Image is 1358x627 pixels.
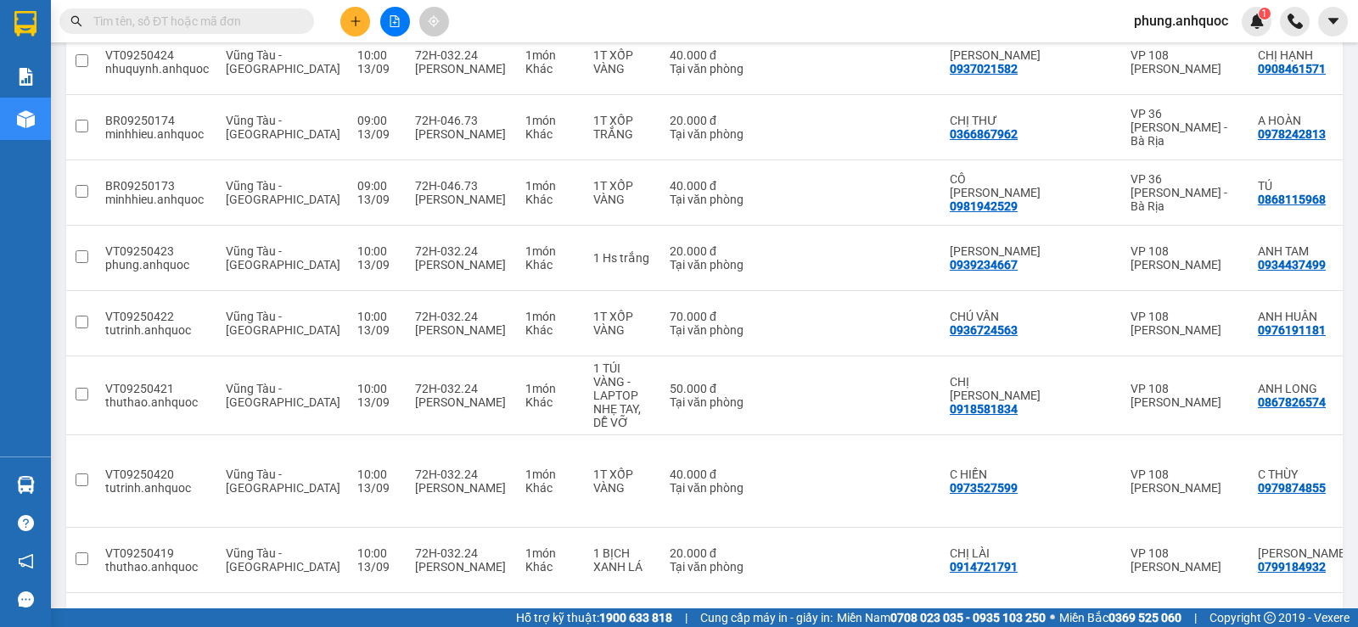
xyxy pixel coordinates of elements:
[950,546,1041,560] div: CHỊ LÀI
[1258,323,1326,337] div: 0976191181
[593,546,653,574] div: 1 BỊCH XANH LÁ
[357,258,398,272] div: 13/09
[1249,14,1265,29] img: icon-new-feature
[226,48,340,76] span: Vũng Tàu - [GEOGRAPHIC_DATA]
[93,12,294,31] input: Tìm tên, số ĐT hoặc mã đơn
[1108,611,1181,624] strong: 0369 525 060
[1258,127,1326,141] div: 0978242813
[525,114,576,127] div: 1 món
[357,62,398,76] div: 13/09
[226,310,340,337] span: Vũng Tàu - [GEOGRAPHIC_DATA]
[419,7,449,36] button: aim
[105,62,209,76] div: nhuquynh.anhquoc
[162,96,299,120] div: 0934437499
[670,382,746,395] div: 50.000 đ
[525,546,576,560] div: 1 món
[415,323,508,337] div: [PERSON_NAME]
[14,76,150,99] div: 0939234667
[525,244,576,258] div: 1 món
[685,608,687,627] span: |
[1131,48,1241,76] div: VP 108 [PERSON_NAME]
[357,481,398,495] div: 13/09
[415,258,508,272] div: [PERSON_NAME]
[105,244,209,258] div: VT09250423
[593,467,653,495] div: 1T XỐP VÀNG
[1258,244,1349,258] div: ANH TAM
[357,179,398,193] div: 09:00
[1131,382,1241,409] div: VP 108 [PERSON_NAME]
[950,481,1018,495] div: 0973527599
[1050,614,1055,621] span: ⚪️
[1258,258,1326,272] div: 0934437499
[525,127,576,141] div: Khác
[105,382,209,395] div: VT09250421
[105,193,209,206] div: minhhieu.anhquoc
[1131,467,1241,495] div: VP 108 [PERSON_NAME]
[357,114,398,127] div: 09:00
[593,361,653,402] div: 1 TÚI VÀNG - LAPTOP
[670,395,746,409] div: Tại văn phòng
[1258,467,1349,481] div: C THÙY
[593,179,653,206] div: 1T XỐP VÀNG
[950,375,1041,402] div: CHỊ NGOAN
[593,114,653,141] div: 1T XỐP TRẮNG
[950,467,1041,481] div: C HIỀN
[415,467,508,481] div: 72H-032.24
[357,48,398,62] div: 10:00
[226,467,340,495] span: Vũng Tàu - [GEOGRAPHIC_DATA]
[525,193,576,206] div: Khác
[525,310,576,323] div: 1 món
[525,179,576,193] div: 1 món
[105,560,209,574] div: thuthao.anhquoc
[357,127,398,141] div: 13/09
[525,382,576,395] div: 1 món
[226,114,340,141] span: Vũng Tàu - [GEOGRAPHIC_DATA]
[415,546,508,560] div: 72H-032.24
[1318,7,1348,36] button: caret-down
[593,48,653,76] div: 1T XỐP VÀNG
[950,172,1041,199] div: CÔ KIM
[950,244,1041,258] div: ANH LINH
[1326,14,1341,29] span: caret-down
[670,127,746,141] div: Tại văn phòng
[950,258,1018,272] div: 0939234667
[105,323,209,337] div: tutrinh.anhquoc
[162,14,299,76] div: VP 184 [PERSON_NAME] - HCM
[1258,48,1349,62] div: CHỊ HẠNH
[1259,8,1271,20] sup: 1
[340,7,370,36] button: plus
[226,546,340,574] span: Vũng Tàu - [GEOGRAPHIC_DATA]
[1131,107,1241,148] div: VP 36 [PERSON_NAME] - Bà Rịa
[415,481,508,495] div: [PERSON_NAME]
[357,546,398,560] div: 10:00
[525,560,576,574] div: Khác
[1131,172,1241,213] div: VP 36 [PERSON_NAME] - Bà Rịa
[18,591,34,607] span: message
[105,395,209,409] div: thuthao.anhquoc
[357,244,398,258] div: 10:00
[14,55,150,76] div: [PERSON_NAME]
[14,16,41,34] span: Gửi:
[670,179,746,193] div: 40.000 đ
[162,16,203,34] span: Nhận:
[357,382,398,395] div: 10:00
[389,15,401,27] span: file-add
[950,560,1018,574] div: 0914721791
[1264,612,1276,624] span: copyright
[1258,179,1349,193] div: TÚ
[415,62,508,76] div: [PERSON_NAME]
[670,323,746,337] div: Tại văn phòng
[18,515,34,531] span: question-circle
[670,244,746,258] div: 20.000 đ
[1258,395,1326,409] div: 0867826574
[415,560,508,574] div: [PERSON_NAME]
[525,48,576,62] div: 1 món
[226,179,340,206] span: Vũng Tàu - [GEOGRAPHIC_DATA]
[593,310,653,337] div: 1T XỐP VÀNG
[837,608,1046,627] span: Miền Nam
[17,476,35,494] img: warehouse-icon
[357,560,398,574] div: 13/09
[105,481,209,495] div: tutrinh.anhquoc
[1258,193,1326,206] div: 0868115968
[415,244,508,258] div: 72H-032.24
